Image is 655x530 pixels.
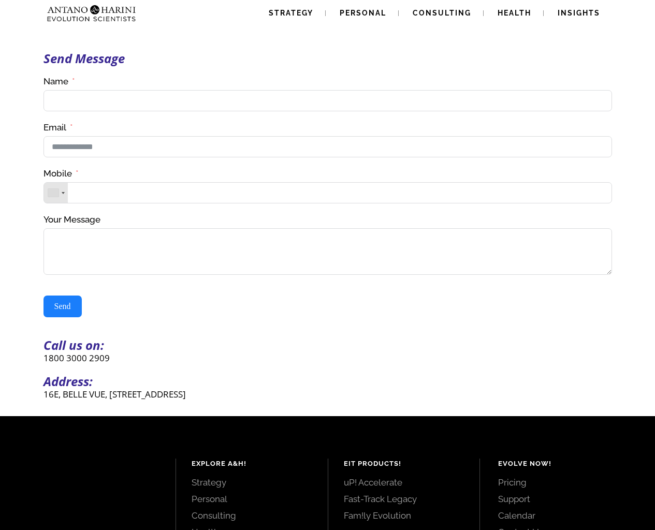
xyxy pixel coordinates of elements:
h4: Evolve Now! [498,459,632,469]
span: Strategy [269,9,313,17]
a: uP! Accelerate [344,477,464,488]
span: Health [498,9,531,17]
a: Personal [192,493,312,505]
button: Send [43,296,82,317]
p: 1800 3000 2909 [43,352,612,364]
a: Consulting [192,510,312,521]
a: Fam!ly Evolution [344,510,464,521]
p: 16E, BELLE VUE, [STREET_ADDRESS] [43,388,612,400]
strong: Address: [43,373,93,390]
label: Mobile [43,168,79,180]
span: Insights [558,9,600,17]
input: Email [43,136,612,157]
textarea: Your Message [43,228,612,275]
h4: EIT Products! [344,459,464,469]
div: Telephone country code [44,183,68,203]
h4: Explore A&H! [192,459,312,469]
label: Your Message [43,214,100,226]
a: Strategy [192,477,312,488]
a: Calendar [498,510,632,521]
span: Consulting [413,9,471,17]
a: Pricing [498,477,632,488]
a: Fast-Track Legacy [344,493,464,505]
label: Email [43,122,73,134]
input: Mobile [43,182,612,203]
label: Name [43,76,75,87]
a: Support [498,493,632,505]
strong: Send Message [43,50,125,67]
span: Personal [340,9,386,17]
strong: Call us on: [43,336,104,354]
